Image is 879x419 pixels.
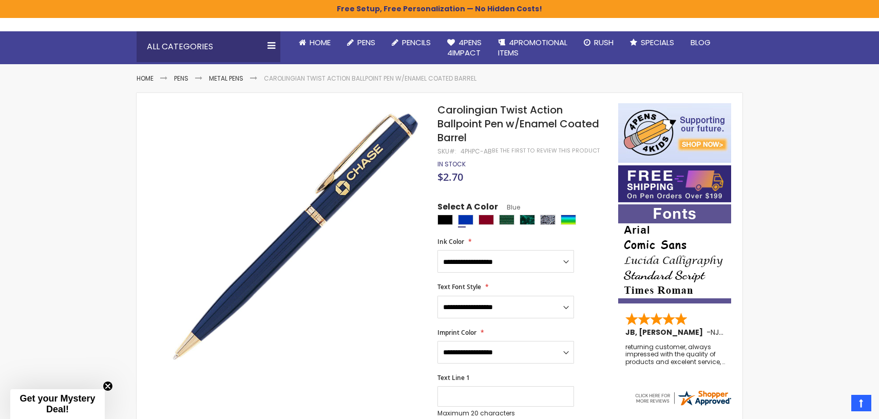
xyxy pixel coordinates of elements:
li: Carolingian Twist Action Ballpoint Pen w/Enamel Coated Barrel [264,74,476,83]
span: Pens [357,37,375,48]
div: Marble Gray [540,215,556,225]
span: Home [310,37,331,48]
strong: SKU [437,147,456,156]
div: Assorted [561,215,576,225]
a: Pencils [384,31,439,54]
div: Burgundy [479,215,494,225]
a: Home [137,74,154,83]
img: 4pens 4 kids [618,103,731,163]
span: $2.70 [437,170,463,184]
img: 4pens.com widget logo [634,389,732,407]
button: Close teaser [103,381,113,391]
span: JB, [PERSON_NAME] [625,327,706,337]
div: Black [437,215,453,225]
div: 4PHPC-AB [461,147,492,156]
a: Top [851,395,871,411]
a: Blog [682,31,719,54]
span: Imprint Color [437,328,476,337]
span: - , [706,327,796,337]
a: Specials [622,31,682,54]
div: returning customer, always impressed with the quality of products and excelent service, will retu... [625,344,725,366]
a: 4Pens4impact [439,31,490,65]
span: Blue [498,203,520,212]
a: Home [291,31,339,54]
a: Rush [576,31,622,54]
div: Availability [437,160,466,168]
span: Ink Color [437,237,464,246]
img: font-personalization-examples [618,204,731,303]
span: 4PROMOTIONAL ITEMS [498,37,567,58]
a: 4PROMOTIONALITEMS [490,31,576,65]
a: 4pens.com certificate URL [634,401,732,409]
span: Rush [594,37,614,48]
a: Metal Pens [209,74,243,83]
span: Text Line 1 [437,373,470,382]
div: All Categories [137,31,280,62]
a: Be the first to review this product [492,147,600,155]
span: Carolingian Twist Action Ballpoint Pen w/Enamel Coated Barrel [437,103,599,145]
span: Blog [691,37,711,48]
span: Text Font Style [437,282,481,291]
img: Free shipping on orders over $199 [618,165,731,202]
span: Get your Mystery Deal! [20,393,95,414]
span: 4Pens 4impact [447,37,482,58]
div: Get your Mystery Deal!Close teaser [10,389,105,419]
div: Marble Green [520,215,535,225]
span: NJ [711,327,723,337]
a: Pens [174,74,188,83]
span: Select A Color [437,201,498,215]
p: Maximum 20 characters [437,409,574,417]
img: blue-4phpc-ab_carolingian_enamel_twist_ballpoint_1.jpg [157,102,424,369]
div: Glisten Green [499,215,514,225]
span: In stock [437,160,466,168]
span: Specials [641,37,674,48]
div: Blue [458,215,473,225]
a: Pens [339,31,384,54]
span: Pencils [402,37,431,48]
